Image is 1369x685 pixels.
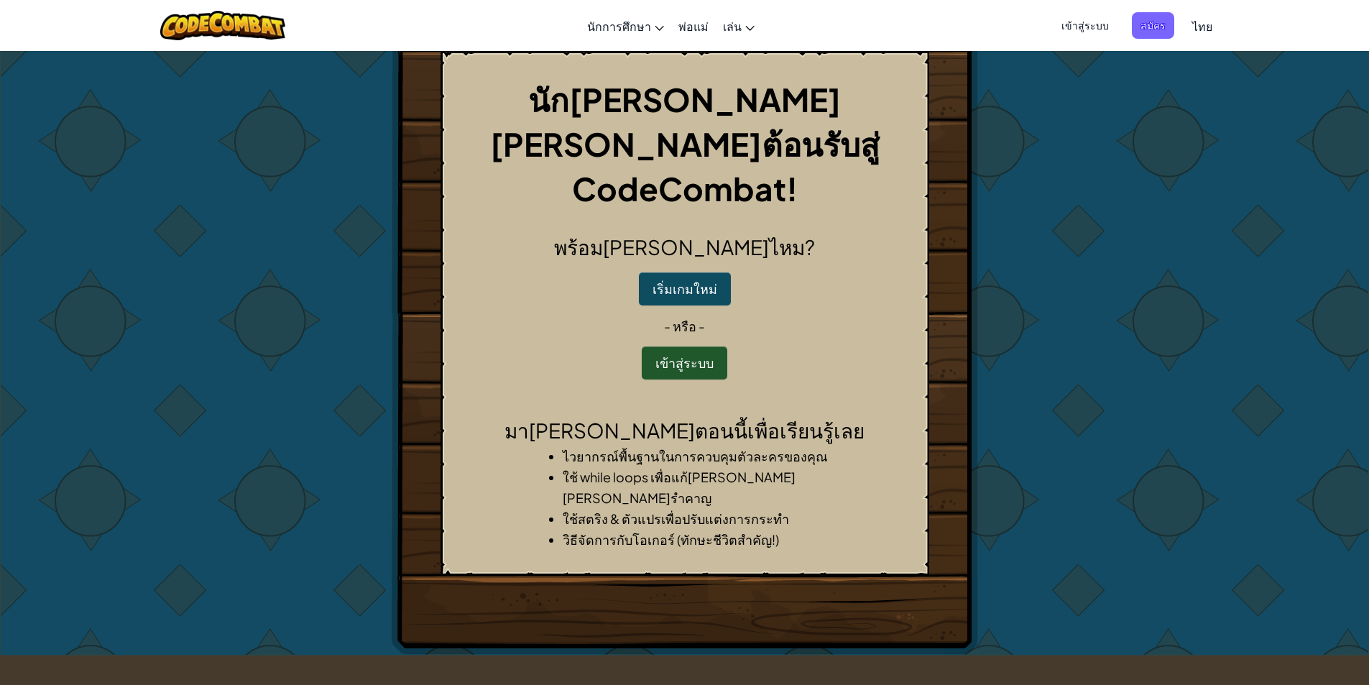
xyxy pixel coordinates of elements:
img: CodeCombat logo [160,11,286,40]
button: สมัคร [1132,12,1174,39]
button: เข้าสู่ระบบ [642,346,727,380]
a: ไทย [1185,6,1220,45]
button: เริ่มเกมใหม่ [639,272,731,305]
li: ใช้สตริง & ตัวแปรเพื่อปรับแต่งการกระทำ [563,508,836,529]
span: หรือ [673,318,696,334]
li: ใช้ while loops เพื่อแก้[PERSON_NAME][PERSON_NAME]รำคาญ [563,466,836,508]
li: ไวยากรณ์พื้นฐานในการควบคุมตัวละครของคุณ [563,446,836,466]
span: ไทย [1192,19,1212,34]
h2: มา[PERSON_NAME]ตอนนี้เพื่อเรียนรู้เลย [453,415,917,446]
h1: นัก[PERSON_NAME] [PERSON_NAME]ต้อนรับสู่ CodeCombat! [453,77,917,211]
a: เล่น [716,6,762,45]
span: - [696,318,705,334]
li: วิธีจัดการกับโอเกอร์ (ทักษะชีวิตสำคัญ!) [563,529,836,550]
span: นักการศึกษา [587,19,651,34]
h2: พร้อม[PERSON_NAME]ไหม? [453,232,917,262]
span: - [664,318,673,334]
button: เข้าสู่ระบบ [1053,12,1117,39]
a: พ่อแม่ [671,6,716,45]
span: เล่น [723,19,742,34]
a: นักการศึกษา [580,6,671,45]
